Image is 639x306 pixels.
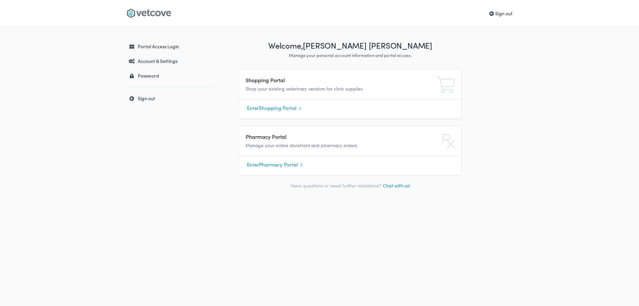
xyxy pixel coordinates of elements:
[126,43,211,50] div: Portal Access Login
[124,40,214,52] a: Portal Access Login
[383,182,410,189] a: Chat with us!
[124,70,214,82] a: Password
[247,159,454,169] a: EnterPharmacy Portal
[239,52,462,59] p: Manage your personal account information and portal access.
[246,85,385,93] p: Shop your existing veterinary vendors for clinic supplies
[246,133,385,141] h4: Pharmacy Portal
[247,103,454,113] a: EnterShopping Portal
[246,76,385,84] h4: Shopping Portal
[246,142,385,149] p: Manage your online storefront and pharmacy orders
[489,10,513,17] a: Sign out
[239,40,462,51] h1: Welcome, [PERSON_NAME] [PERSON_NAME]
[124,92,214,104] a: Sign out
[126,58,211,64] div: Account & Settings
[126,95,211,102] div: Sign out
[126,72,211,79] div: Password
[124,55,214,67] a: Account & Settings
[239,182,462,189] p: Have questions or need further assistance?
